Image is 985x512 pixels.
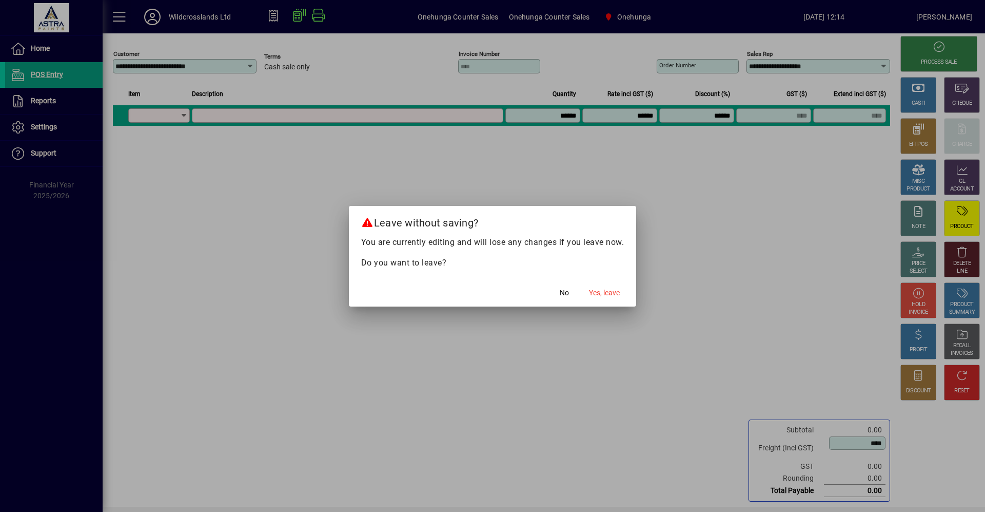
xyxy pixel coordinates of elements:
p: You are currently editing and will lose any changes if you leave now. [361,236,624,249]
p: Do you want to leave? [361,257,624,269]
button: Yes, leave [585,284,624,302]
span: Yes, leave [589,288,620,298]
span: No [560,288,569,298]
h2: Leave without saving? [349,206,637,236]
button: No [548,284,581,302]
